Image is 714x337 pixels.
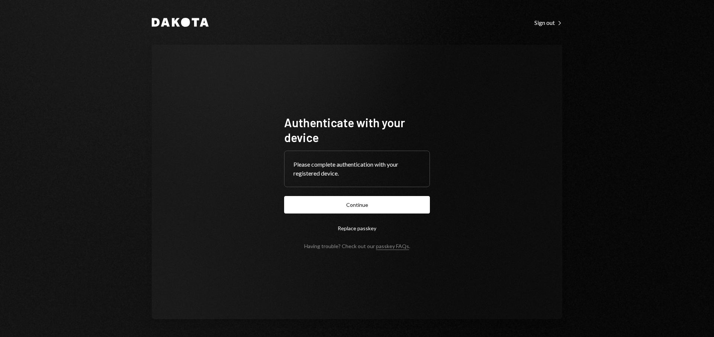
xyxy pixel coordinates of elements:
[293,160,421,178] div: Please complete authentication with your registered device.
[304,243,410,249] div: Having trouble? Check out our .
[534,19,562,26] div: Sign out
[534,18,562,26] a: Sign out
[284,196,430,214] button: Continue
[284,219,430,237] button: Replace passkey
[376,243,409,250] a: passkey FAQs
[284,115,430,145] h1: Authenticate with your device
